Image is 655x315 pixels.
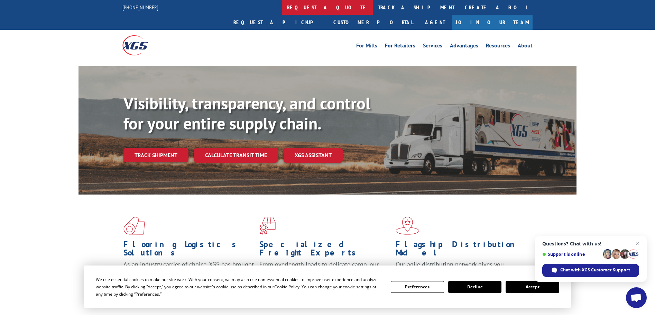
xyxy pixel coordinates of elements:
a: Request a pickup [228,15,328,30]
div: We use essential cookies to make our site work. With your consent, we may also use non-essential ... [96,276,382,298]
a: Calculate transit time [194,148,278,163]
a: Track shipment [123,148,188,162]
h1: Flooring Logistics Solutions [123,240,254,260]
a: Customer Portal [328,15,418,30]
button: Preferences [391,281,444,293]
b: Visibility, transparency, and control for your entire supply chain. [123,92,370,134]
img: xgs-icon-flagship-distribution-model-red [396,217,419,235]
a: Services [423,43,442,51]
div: Chat with XGS Customer Support [542,264,639,277]
span: Support is online [542,252,600,257]
a: Resources [486,43,510,51]
span: Cookie Policy [274,284,299,290]
a: About [518,43,533,51]
a: [PHONE_NUMBER] [122,4,158,11]
span: Questions? Chat with us! [542,241,639,246]
a: Advantages [450,43,478,51]
span: Our agile distribution network gives you nationwide inventory management on demand. [396,260,523,277]
h1: Flagship Distribution Model [396,240,526,260]
span: Chat with XGS Customer Support [560,267,630,273]
button: Accept [506,281,559,293]
p: From overlength loads to delicate cargo, our experienced staff knows the best way to move your fr... [259,260,390,291]
img: xgs-icon-total-supply-chain-intelligence-red [123,217,145,235]
span: As an industry carrier of choice, XGS has brought innovation and dedication to flooring logistics... [123,260,254,285]
a: For Retailers [385,43,415,51]
div: Open chat [626,287,647,308]
img: xgs-icon-focused-on-flooring-red [259,217,276,235]
a: Join Our Team [452,15,533,30]
a: XGS ASSISTANT [284,148,343,163]
a: Agent [418,15,452,30]
div: Cookie Consent Prompt [84,265,571,308]
span: Close chat [633,240,642,248]
h1: Specialized Freight Experts [259,240,390,260]
a: For Mills [356,43,377,51]
span: Preferences [136,291,159,297]
button: Decline [448,281,501,293]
